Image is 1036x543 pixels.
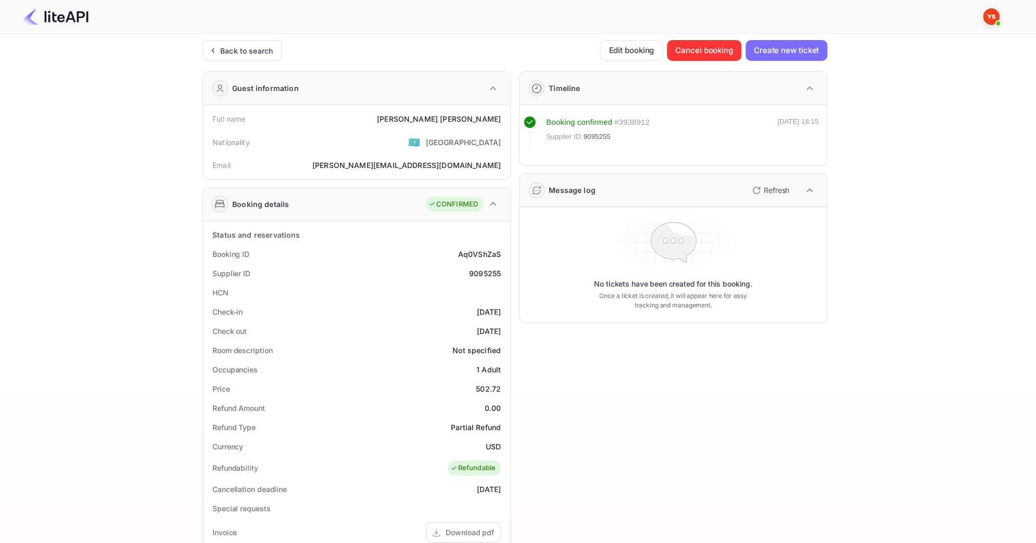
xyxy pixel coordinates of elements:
div: Download pdf [446,527,494,538]
div: 502.72 [476,383,501,394]
div: Check out [212,326,247,337]
div: [DATE] [477,326,501,337]
div: Aq0VShZaS [458,249,501,260]
p: Once a ticket is created, it will appear here for easy tracking and management. [591,291,755,310]
span: United States [408,133,420,151]
div: 9095255 [469,268,501,279]
div: Booking details [232,199,289,210]
div: Back to search [220,45,273,56]
div: Room description [212,345,272,356]
div: [GEOGRAPHIC_DATA] [425,137,501,148]
div: Booking ID [212,249,249,260]
div: # 3938912 [614,117,650,128]
div: HCN [212,287,229,298]
div: Timeline [549,83,580,94]
div: Refund Type [212,422,256,433]
div: Supplier ID [212,268,250,279]
div: [DATE] [477,306,501,317]
div: 1 Adult [476,364,501,375]
div: [PERSON_NAME][EMAIL_ADDRESS][DOMAIN_NAME] [312,160,501,171]
div: CONFIRMED [428,199,478,210]
div: Partial Refund [451,422,501,433]
div: Status and reservations [212,229,300,240]
div: Refundable [450,463,496,473]
img: LiteAPI Logo [23,8,89,25]
div: [DATE] [477,484,501,495]
p: No tickets have been created for this booking. [594,279,752,289]
div: Occupancies [212,364,258,375]
button: Create new ticket [746,40,827,61]
div: [DATE] 18:15 [777,117,818,147]
div: Full name [212,113,245,124]
div: USD [486,441,501,452]
img: Yandex Support [983,8,1000,25]
div: Invoice [212,527,237,538]
div: Not specified [452,345,501,356]
div: Check-in [212,306,243,317]
div: Price [212,383,230,394]
button: Refresh [746,182,793,199]
div: Booking confirmed [546,117,612,128]
div: Refund Amount [212,403,265,413]
p: Refresh [764,185,789,196]
div: Currency [212,441,243,452]
button: Cancel booking [667,40,741,61]
span: 9095255 [584,132,611,142]
span: Supplier ID: [546,132,583,142]
div: Guest information [232,83,299,94]
div: Message log [549,185,596,196]
div: [PERSON_NAME] [PERSON_NAME] [377,113,501,124]
div: Nationality [212,137,250,148]
div: Email [212,160,231,171]
div: Refundability [212,462,258,473]
div: Cancellation deadline [212,484,287,495]
button: Edit booking [600,40,663,61]
div: Special requests [212,503,270,514]
div: 0.00 [484,403,501,413]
